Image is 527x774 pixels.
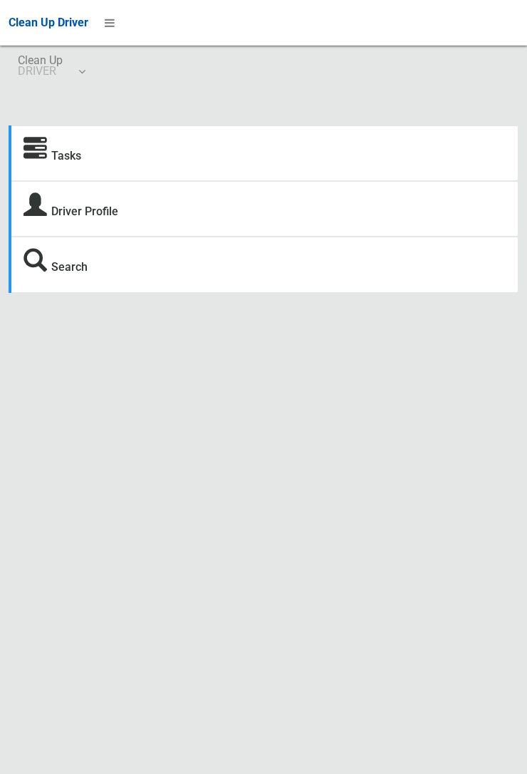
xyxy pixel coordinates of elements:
[18,66,63,76] small: DRIVER
[51,260,88,274] a: Search
[9,16,88,29] span: Clean Up Driver
[9,12,88,33] a: Clean Up Driver
[51,205,118,218] a: Driver Profile
[51,149,81,162] a: Tasks
[9,46,93,91] a: Clean UpDRIVER
[18,55,84,76] span: Clean Up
